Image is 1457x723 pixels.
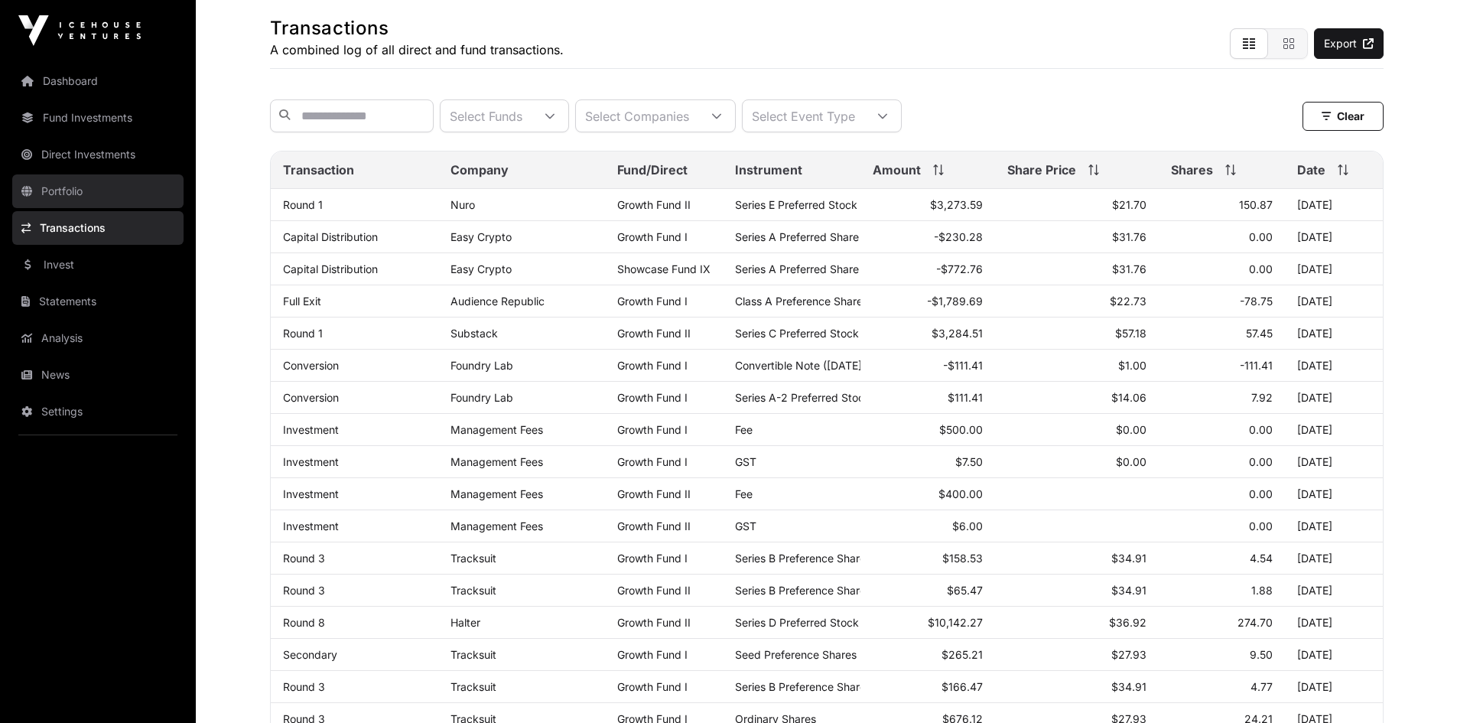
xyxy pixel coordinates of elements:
td: $6.00 [860,510,995,542]
span: Series C Preferred Stock [735,327,859,340]
span: Company [450,161,509,179]
a: Capital Distribution [283,230,378,243]
a: Tracksuit [450,648,496,661]
a: Growth Fund I [617,391,688,404]
a: Investment [283,519,339,532]
span: $34.91 [1111,680,1146,693]
a: Settings [12,395,184,428]
span: 57.45 [1246,327,1273,340]
a: Tracksuit [450,680,496,693]
td: -$111.41 [860,350,995,382]
span: GST [735,455,756,468]
td: [DATE] [1285,189,1383,221]
a: Growth Fund I [617,680,688,693]
span: Seed Preference Shares [735,648,857,661]
span: 0.00 [1249,519,1273,532]
a: Round 3 [283,552,325,565]
a: Showcase Fund IX [617,262,711,275]
span: Share Price [1007,161,1076,179]
td: -$230.28 [860,221,995,253]
h1: Transactions [270,16,564,41]
a: Growth Fund II [617,519,691,532]
td: $400.00 [860,478,995,510]
span: $34.91 [1111,584,1146,597]
span: Series A Preferred Share [735,262,859,275]
td: [DATE] [1285,575,1383,607]
span: 1.88 [1251,584,1273,597]
td: $7.50 [860,446,995,478]
a: Growth Fund II [617,198,691,211]
td: $3,273.59 [860,189,995,221]
a: Growth Fund I [617,423,688,436]
span: $22.73 [1110,295,1146,308]
a: Foundry Lab [450,359,513,372]
td: $65.47 [860,575,995,607]
button: Clear [1303,102,1384,131]
td: $111.41 [860,382,995,414]
td: [DATE] [1285,253,1383,285]
a: Nuro [450,198,475,211]
a: Growth Fund I [617,552,688,565]
a: Growth Fund I [617,648,688,661]
p: Management Fees [450,519,593,532]
a: Investment [283,487,339,500]
span: $31.76 [1112,230,1146,243]
span: Fund/Direct [617,161,688,179]
span: $36.92 [1109,616,1146,629]
span: 274.70 [1237,616,1273,629]
span: -78.75 [1240,295,1273,308]
a: Capital Distribution [283,262,378,275]
a: Foundry Lab [450,391,513,404]
span: 0.00 [1249,423,1273,436]
p: Management Fees [450,455,593,468]
span: $0.00 [1116,423,1146,436]
a: Export [1314,28,1384,59]
span: Series B Preference Shares [735,584,871,597]
a: Substack [450,327,498,340]
a: Growth Fund I [617,230,688,243]
div: Select Funds [441,100,532,132]
td: [DATE] [1285,382,1383,414]
a: Round 8 [283,616,325,629]
td: [DATE] [1285,478,1383,510]
span: $34.91 [1111,552,1146,565]
span: $0.00 [1116,455,1146,468]
td: -$772.76 [860,253,995,285]
span: Transaction [283,161,354,179]
span: Series B Preference Shares [735,680,871,693]
span: 0.00 [1249,230,1273,243]
a: Growth Fund I [617,359,688,372]
a: Halter [450,616,480,629]
a: Growth Fund I [617,455,688,468]
td: [DATE] [1285,318,1383,350]
a: Easy Crypto [450,262,512,275]
div: Chat Widget [1381,650,1457,723]
td: [DATE] [1285,285,1383,318]
span: 150.87 [1239,198,1273,211]
a: Tracksuit [450,552,496,565]
a: Analysis [12,321,184,355]
a: Round 1 [283,327,323,340]
td: $265.21 [860,639,995,671]
a: Growth Fund II [617,616,691,629]
a: Full Exit [283,295,321,308]
td: [DATE] [1285,639,1383,671]
span: Amount [873,161,921,179]
a: Dashboard [12,64,184,98]
a: Investment [283,423,339,436]
a: News [12,358,184,392]
span: $31.76 [1112,262,1146,275]
span: 0.00 [1249,487,1273,500]
a: Easy Crypto [450,230,512,243]
a: Round 3 [283,584,325,597]
td: [DATE] [1285,414,1383,446]
span: 0.00 [1249,455,1273,468]
p: Management Fees [450,423,593,436]
div: Select Event Type [743,100,864,132]
span: $21.70 [1112,198,1146,211]
a: Growth Fund II [617,327,691,340]
span: Convertible Note ([DATE]) [735,359,866,372]
td: [DATE] [1285,446,1383,478]
p: A combined log of all direct and fund transactions. [270,41,564,59]
td: $158.53 [860,542,995,575]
